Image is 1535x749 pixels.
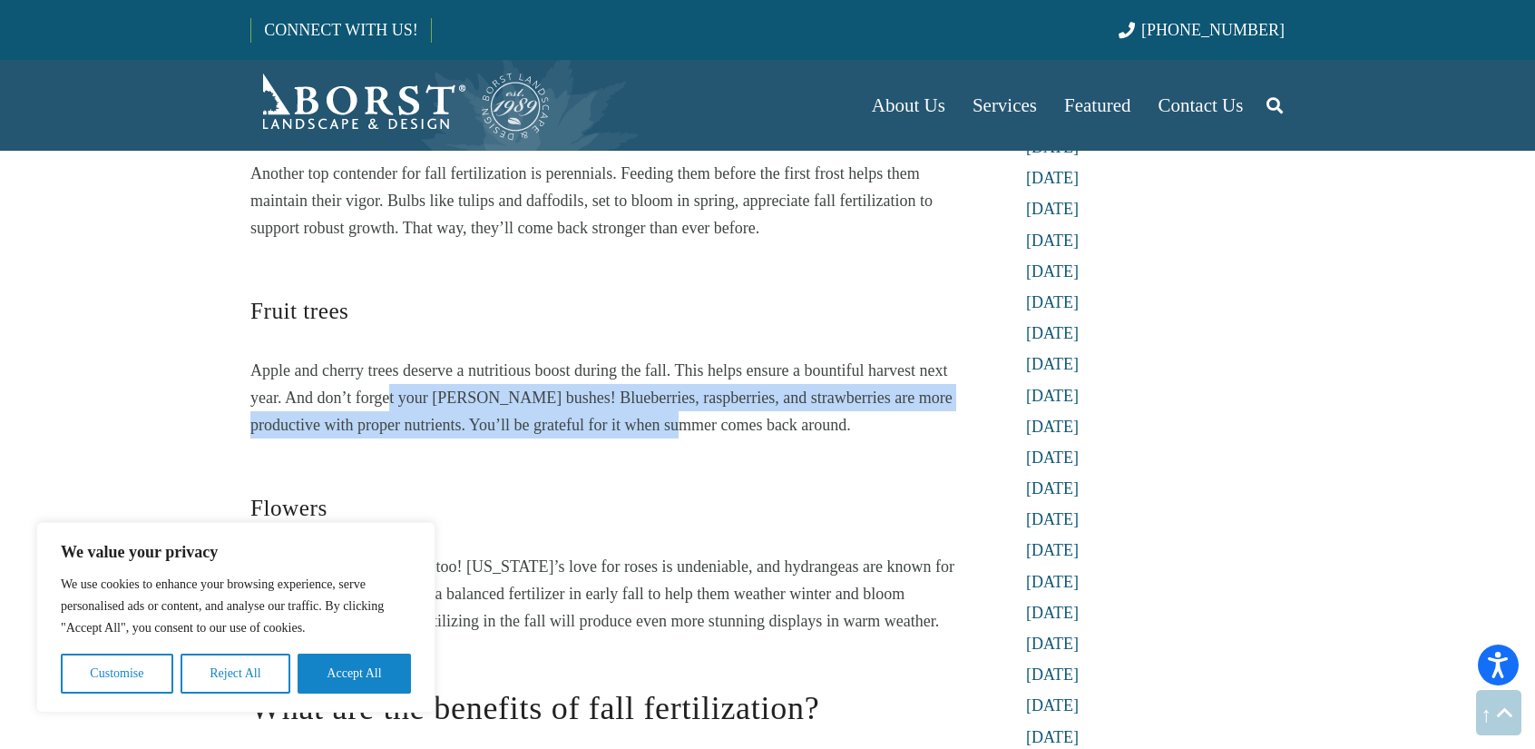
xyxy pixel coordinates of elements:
a: [DATE] [1026,200,1079,218]
a: [DATE] [1026,169,1079,187]
a: [DATE] [1026,232,1079,250]
div: We value your privacy [36,522,435,713]
span: Flowers deserve some love, too! [US_STATE]’s love for roses is undeniable, and hydrangeas are kno... [250,557,954,630]
a: Contact Us [1145,60,1257,151]
a: Featured [1051,60,1144,151]
a: [DATE] [1026,479,1079,498]
span: About Us [872,94,945,116]
button: Accept All [298,654,411,694]
p: We use cookies to enhance your browsing experience, serve personalised ads or content, and analys... [61,574,411,639]
span: What are the benefits of fall fertilization? [250,690,819,726]
span: Fruit trees [250,299,348,323]
a: [PHONE_NUMBER] [1119,21,1285,39]
a: Services [959,60,1051,151]
a: [DATE] [1026,728,1079,746]
a: [DATE] [1026,387,1079,405]
span: Featured [1064,94,1130,116]
a: [DATE] [1026,665,1079,684]
a: [DATE] [1026,573,1079,591]
a: [DATE] [1026,418,1079,436]
a: [DATE] [1026,635,1079,653]
a: [DATE] [1026,510,1079,528]
span: Contact Us [1159,94,1244,116]
button: Reject All [181,654,290,694]
a: [DATE] [1026,293,1079,311]
a: [DATE] [1026,324,1079,342]
a: [DATE] [1026,604,1079,622]
span: Services [973,94,1037,116]
a: [DATE] [1026,262,1079,281]
a: Search [1256,83,1293,128]
a: [DATE] [1026,541,1079,559]
button: Customise [61,654,173,694]
span: Flowers [250,496,328,520]
a: Borst-Logo [250,69,552,142]
a: [DATE] [1026,448,1079,467]
span: Another top contender for fall fertilization is perennials. Feeding them before the first frost h... [250,164,933,237]
a: CONNECT WITH US! [251,8,430,52]
a: Back to top [1476,690,1521,735]
a: [DATE] [1026,696,1079,715]
span: Apple and cherry trees deserve a nutritious boost during the fall. This helps ensure a bountiful ... [250,361,953,434]
p: We value your privacy [61,541,411,563]
a: About Us [858,60,959,151]
span: [PHONE_NUMBER] [1141,21,1285,39]
a: [DATE] [1026,355,1079,373]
